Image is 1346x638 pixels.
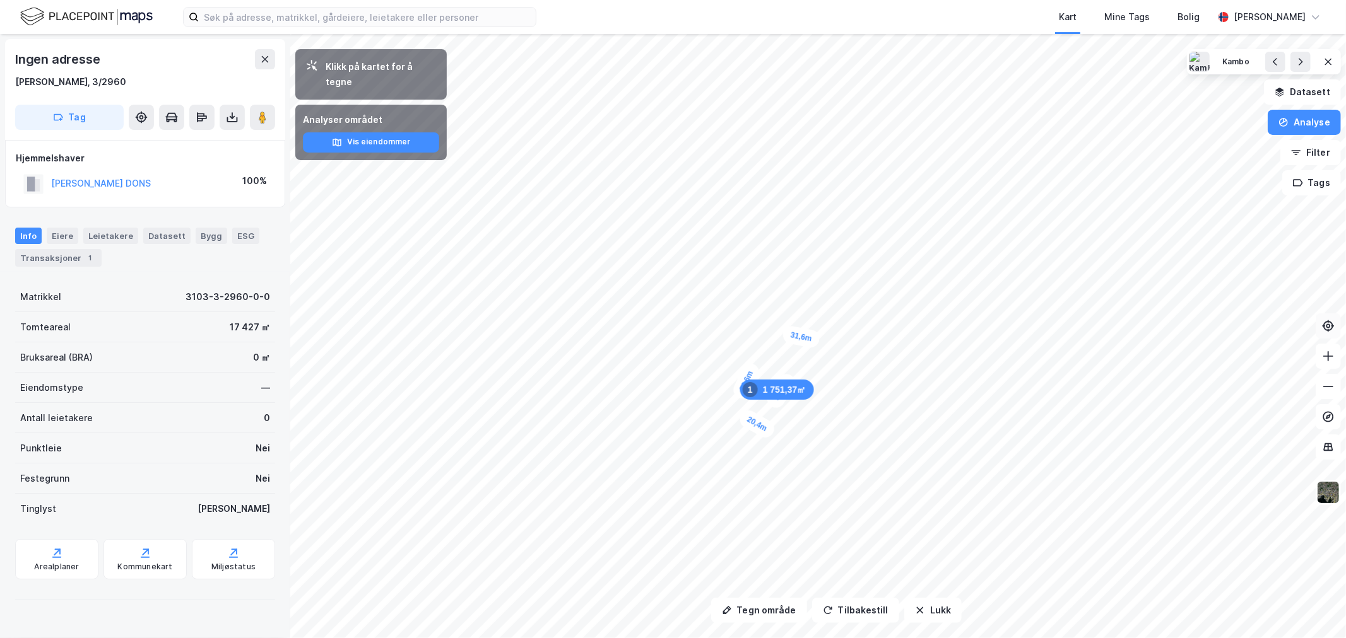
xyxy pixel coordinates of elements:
div: Mine Tags [1104,9,1150,25]
div: Datasett [143,228,191,244]
div: [PERSON_NAME] [198,501,270,516]
button: Analyse [1268,110,1341,135]
button: Tag [15,105,124,130]
div: Transaksjoner [15,249,102,267]
div: Kontrollprogram for chat [1283,577,1346,638]
img: logo.f888ab2527a4732fd821a326f86c7f29.svg [20,6,153,28]
div: Eiendomstype [20,380,83,395]
div: Klikk på kartet for å tegne [326,59,437,90]
button: Tags [1282,170,1341,195]
div: 0 ㎡ [253,350,270,365]
img: 9k= [1316,480,1340,504]
div: Map marker [740,380,814,400]
div: Antall leietakere [20,410,93,426]
div: Miljøstatus [211,562,256,572]
div: Punktleie [20,441,62,456]
div: Info [15,228,42,244]
div: [PERSON_NAME] [1234,9,1306,25]
div: — [261,380,270,395]
div: Matrikkel [20,289,61,304]
button: Lukk [904,598,962,623]
div: 17 427 ㎡ [230,320,270,335]
button: Filter [1280,140,1341,165]
div: 1 [84,252,97,264]
div: Map marker [737,407,777,441]
div: 0 [264,410,270,426]
div: ESG [232,228,259,244]
button: Tegn område [711,598,807,623]
div: Arealplaner [34,562,79,572]
div: Kommunekart [117,562,172,572]
div: Festegrunn [20,471,69,486]
div: Kambo [1223,57,1250,67]
div: Ingen adresse [15,49,102,69]
iframe: Chat Widget [1283,577,1346,638]
div: Nei [256,441,270,456]
div: Tomteareal [20,320,71,335]
button: Tilbakestill [812,598,899,623]
input: Søk på adresse, matrikkel, gårdeiere, leietakere eller personer [199,8,536,26]
div: Bygg [196,228,227,244]
div: Map marker [782,325,821,349]
div: 100% [242,173,267,188]
div: 1 [743,382,758,397]
div: Bolig [1178,9,1200,25]
img: Kambo [1190,52,1210,72]
div: Tinglyst [20,501,56,516]
div: 3103-3-2960-0-0 [186,289,270,304]
button: Kambo [1215,52,1258,72]
div: Nei [256,471,270,486]
button: Datasett [1264,79,1341,105]
div: Hjemmelshaver [16,151,275,166]
div: [PERSON_NAME], 3/2960 [15,74,126,90]
div: Bruksareal (BRA) [20,350,93,365]
button: Vis eiendommer [303,132,439,153]
div: Eiere [47,228,78,244]
div: Leietakere [83,228,138,244]
div: Kart [1059,9,1077,25]
div: Analyser området [303,112,439,127]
